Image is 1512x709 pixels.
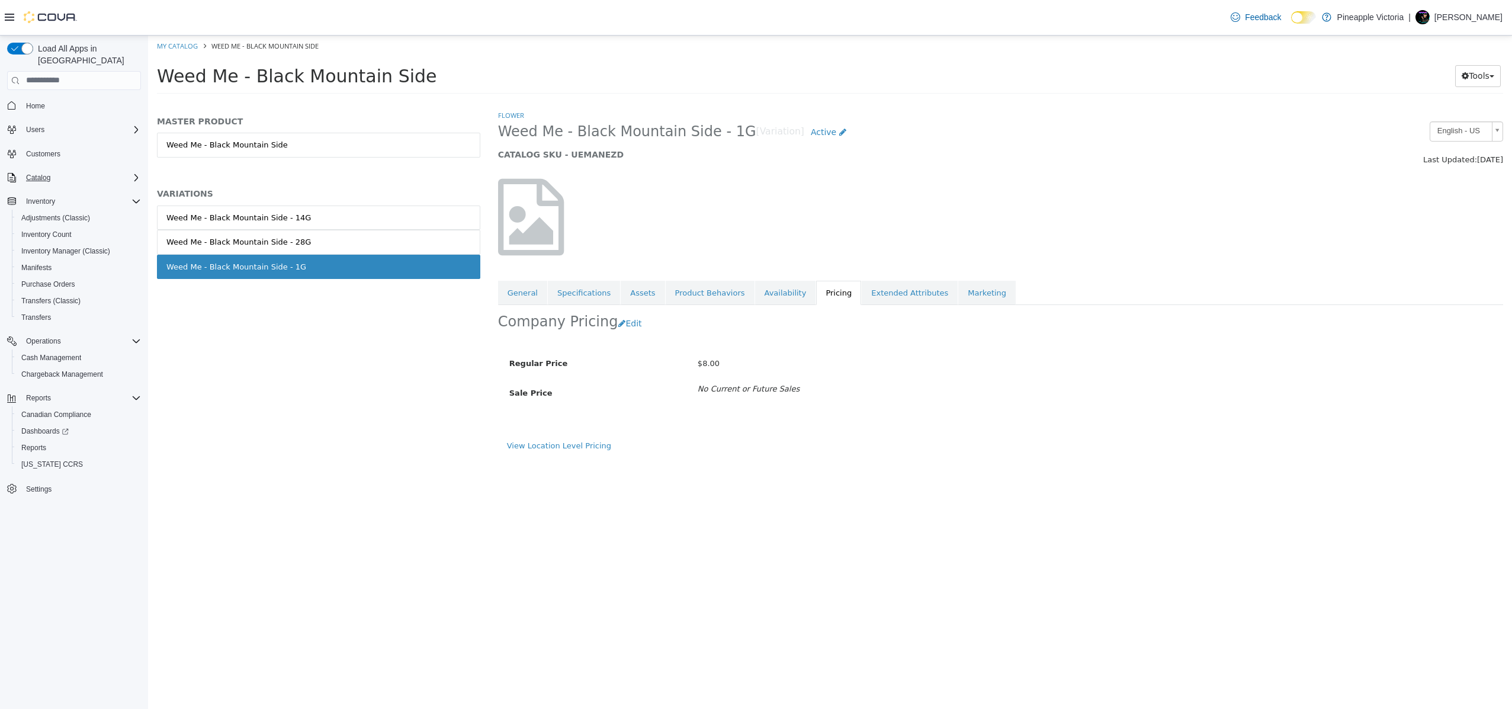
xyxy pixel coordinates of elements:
[17,424,141,438] span: Dashboards
[21,426,69,436] span: Dashboards
[21,353,81,362] span: Cash Management
[1307,30,1353,52] button: Tools
[17,351,141,365] span: Cash Management
[21,171,55,185] button: Catalog
[12,406,146,423] button: Canadian Compliance
[350,87,608,105] span: Weed Me - Black Mountain Side - 1G
[17,244,115,258] a: Inventory Manager (Classic)
[12,210,146,226] button: Adjustments (Classic)
[1337,10,1404,24] p: Pineapple Victoria
[17,441,141,455] span: Reports
[17,310,141,325] span: Transfers
[12,439,146,456] button: Reports
[1434,10,1503,24] p: [PERSON_NAME]
[470,277,500,299] button: Edit
[7,92,141,528] nav: Complex example
[714,245,810,270] a: Extended Attributes
[400,245,472,270] a: Specifications
[2,169,146,186] button: Catalog
[12,456,146,473] button: [US_STATE] CCRS
[12,366,146,383] button: Chargeback Management
[21,171,141,185] span: Catalog
[12,309,146,326] button: Transfers
[518,245,606,270] a: Product Behaviors
[1226,5,1286,29] a: Feedback
[2,121,146,138] button: Users
[63,6,171,15] span: Weed Me - Black Mountain Side
[17,277,141,291] span: Purchase Orders
[21,98,141,113] span: Home
[21,194,60,208] button: Inventory
[9,153,332,163] h5: VARIATIONS
[24,11,77,23] img: Cova
[2,145,146,162] button: Customers
[21,334,141,348] span: Operations
[21,213,90,223] span: Adjustments (Classic)
[26,125,44,134] span: Users
[21,391,141,405] span: Reports
[550,323,572,332] span: $8.00
[361,353,405,362] span: Sale Price
[17,367,141,381] span: Chargeback Management
[350,277,470,296] h2: Company Pricing
[26,149,60,159] span: Customers
[17,261,56,275] a: Manifests
[17,310,56,325] a: Transfers
[21,280,75,289] span: Purchase Orders
[2,390,146,406] button: Reports
[17,211,141,225] span: Adjustments (Classic)
[18,226,158,238] div: Weed Me - Black Mountain Side - 1G
[17,244,141,258] span: Inventory Manager (Classic)
[350,75,376,84] a: Flower
[2,97,146,114] button: Home
[12,423,146,439] a: Dashboards
[2,480,146,497] button: Settings
[17,441,51,455] a: Reports
[21,481,141,496] span: Settings
[668,245,713,270] a: Pricing
[21,296,81,306] span: Transfers (Classic)
[26,485,52,494] span: Settings
[17,227,141,242] span: Inventory Count
[350,245,399,270] a: General
[810,245,868,270] a: Marketing
[17,367,108,381] a: Chargeback Management
[2,193,146,210] button: Inventory
[18,201,163,213] div: Weed Me - Black Mountain Side - 28G
[2,333,146,349] button: Operations
[12,226,146,243] button: Inventory Count
[17,294,141,308] span: Transfers (Classic)
[21,230,72,239] span: Inventory Count
[1275,120,1329,129] span: Last Updated:
[17,261,141,275] span: Manifests
[12,293,146,309] button: Transfers (Classic)
[21,482,56,496] a: Settings
[1329,120,1355,129] span: [DATE]
[21,313,51,322] span: Transfers
[607,245,668,270] a: Availability
[21,334,66,348] button: Operations
[473,245,516,270] a: Assets
[21,263,52,272] span: Manifests
[33,43,141,66] span: Load All Apps in [GEOGRAPHIC_DATA]
[350,114,1099,124] h5: CATALOG SKU - UEMANEZD
[26,336,61,346] span: Operations
[21,391,56,405] button: Reports
[9,81,332,91] h5: MASTER PRODUCT
[17,227,76,242] a: Inventory Count
[17,211,95,225] a: Adjustments (Classic)
[17,408,141,422] span: Canadian Compliance
[1408,10,1411,24] p: |
[12,349,146,366] button: Cash Management
[12,243,146,259] button: Inventory Manager (Classic)
[26,197,55,206] span: Inventory
[1245,11,1281,23] span: Feedback
[12,259,146,276] button: Manifests
[21,194,141,208] span: Inventory
[359,406,463,415] a: View Location Level Pricing
[21,443,46,453] span: Reports
[9,97,332,122] a: Weed Me - Black Mountain Side
[1282,86,1339,105] span: English - US
[361,323,419,332] span: Regular Price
